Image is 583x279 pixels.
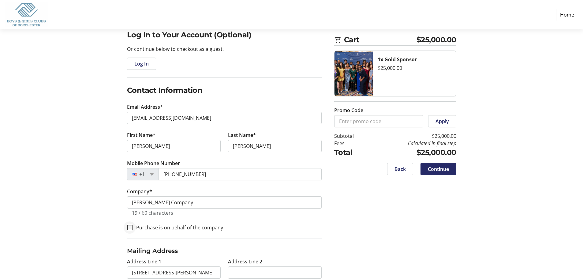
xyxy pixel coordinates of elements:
label: Email Address* [127,103,163,111]
td: Calculated in final step [369,140,456,147]
label: Mobile Phone Number [127,160,180,167]
td: $25,000.00 [369,132,456,140]
span: Back [394,165,406,173]
span: Apply [435,118,449,125]
img: Boys & Girls Clubs of Dorchester's Logo [5,2,48,27]
td: Subtotal [334,132,369,140]
button: Log In [127,58,156,70]
span: $25,000.00 [417,34,456,45]
label: Last Name* [228,131,256,139]
span: Continue [428,165,449,173]
label: Promo Code [334,107,363,114]
span: Log In [134,60,149,67]
input: Enter promo code [334,115,423,127]
img: Gold Sponsor [334,51,373,96]
span: Cart [344,34,417,45]
td: Fees [334,140,369,147]
label: First Name* [127,131,155,139]
input: (201) 555-0123 [159,168,322,180]
h2: Contact Information [127,85,322,96]
a: Home [556,9,578,21]
h3: Mailing Address [127,246,322,255]
td: Total [334,147,369,158]
label: Address Line 2 [228,258,262,265]
strong: 1x Gold Sponsor [378,56,417,63]
label: Purchase is on behalf of the company [133,224,223,231]
tr-character-limit: 19 / 60 characters [132,209,173,216]
button: Back [387,163,413,175]
label: Company * [127,188,152,195]
p: Or continue below to checkout as a guest. [127,45,322,53]
input: Address [127,266,221,279]
button: Apply [428,115,456,127]
div: $25,000.00 [378,64,451,72]
h2: Log In to Your Account (Optional) [127,29,322,40]
label: Address Line 1 [127,258,161,265]
td: $25,000.00 [369,147,456,158]
button: Continue [420,163,456,175]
